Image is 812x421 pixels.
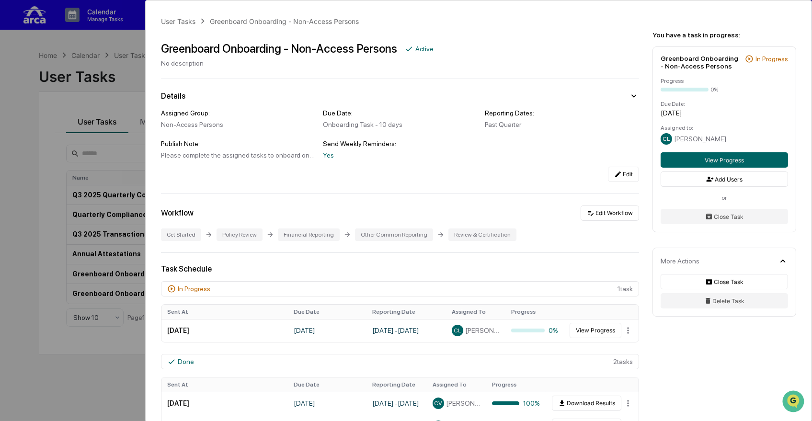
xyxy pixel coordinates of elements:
[661,274,788,289] button: Close Task
[10,189,17,197] div: 🔎
[30,130,78,138] span: [PERSON_NAME]
[661,209,788,224] button: Close Task
[161,354,639,369] div: 2 task s
[6,166,66,183] a: 🖐️Preclearance
[454,327,461,334] span: CL
[366,319,446,342] td: [DATE] - [DATE]
[210,17,359,25] div: Greenboard Onboarding - Non-Access Persons
[178,285,210,293] div: In Progress
[10,73,27,91] img: 1746055101610-c473b297-6a78-478c-a979-82029cc54cd1
[755,55,788,63] div: In Progress
[161,228,201,241] div: Get Started
[661,257,699,265] div: More Actions
[288,392,366,415] td: [DATE]
[366,377,427,392] th: Reporting Date
[19,131,27,138] img: 1746055101610-c473b297-6a78-478c-a979-82029cc54cd1
[6,184,64,202] a: 🔎Data Lookup
[161,305,288,319] th: Sent At
[661,101,788,107] div: Due Date:
[486,377,546,392] th: Progress
[415,45,434,53] div: Active
[19,188,60,198] span: Data Lookup
[492,399,540,407] div: 100%
[323,121,477,128] div: Onboarding Task - 10 days
[608,167,639,182] button: Edit
[288,305,366,319] th: Due Date
[43,83,132,91] div: We're available if you need us!
[161,140,315,148] div: Publish Note:
[161,377,288,392] th: Sent At
[366,392,427,415] td: [DATE] - [DATE]
[10,171,17,179] div: 🖐️
[485,109,639,117] div: Reporting Dates:
[161,121,315,128] div: Non-Access Persons
[661,194,788,201] div: or
[43,73,157,83] div: Start new chat
[161,42,397,56] div: Greenboard Onboarding - Non-Access Persons
[161,109,315,117] div: Assigned Group:
[465,327,500,334] span: [PERSON_NAME]
[661,78,788,84] div: Progress
[161,281,639,296] div: 1 task
[448,228,516,241] div: Review & Certification
[652,31,796,39] div: You have a task in progress:
[20,73,37,91] img: 8933085812038_c878075ebb4cc5468115_72.jpg
[710,86,718,93] div: 0%
[66,166,123,183] a: 🗄️Attestations
[163,76,174,88] button: Start new chat
[661,125,788,131] div: Assigned to:
[288,319,366,342] td: [DATE]
[674,135,726,143] span: [PERSON_NAME]
[552,396,621,411] button: Download Results
[79,170,119,180] span: Attestations
[485,121,639,128] div: Past Quarter
[446,399,480,407] span: [PERSON_NAME] Villas-[PERSON_NAME]
[69,171,77,179] div: 🗄️
[355,228,433,241] div: Other Common Reporting
[288,377,366,392] th: Due Date
[661,55,741,70] div: Greenboard Onboarding - Non-Access Persons
[95,212,116,219] span: Pylon
[511,327,559,334] div: 0%
[446,305,505,319] th: Assigned To
[505,305,565,319] th: Progress
[781,389,807,415] iframe: Open customer support
[161,91,185,101] div: Details
[661,171,788,187] button: Add Users
[10,20,174,35] p: How can we help?
[570,323,621,338] button: View Progress
[19,170,62,180] span: Preclearance
[217,228,263,241] div: Policy Review
[161,59,434,67] div: No description
[10,106,64,114] div: Past conversations
[80,130,83,138] span: •
[85,130,104,138] span: [DATE]
[161,151,315,159] div: Please complete the assigned tasks to onboard onto the Greenboard platform. This will include rev...
[427,377,486,392] th: Assigned To
[68,211,116,219] a: Powered byPylon
[366,305,446,319] th: Reporting Date
[10,121,25,137] img: Jack Rasmussen
[161,17,195,25] div: User Tasks
[661,293,788,308] button: Delete Task
[661,109,788,117] div: [DATE]
[149,104,174,116] button: See all
[161,319,288,342] td: [DATE]
[161,264,639,273] div: Task Schedule
[581,205,639,221] button: Edit Workflow
[323,140,477,148] div: Send Weekly Reminders:
[661,152,788,168] button: View Progress
[161,392,288,415] td: [DATE]
[278,228,340,241] div: Financial Reporting
[178,358,194,365] div: Done
[663,136,670,142] span: CL
[435,400,443,407] span: CV
[161,208,194,217] div: Workflow
[323,109,477,117] div: Due Date:
[323,151,477,159] div: Yes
